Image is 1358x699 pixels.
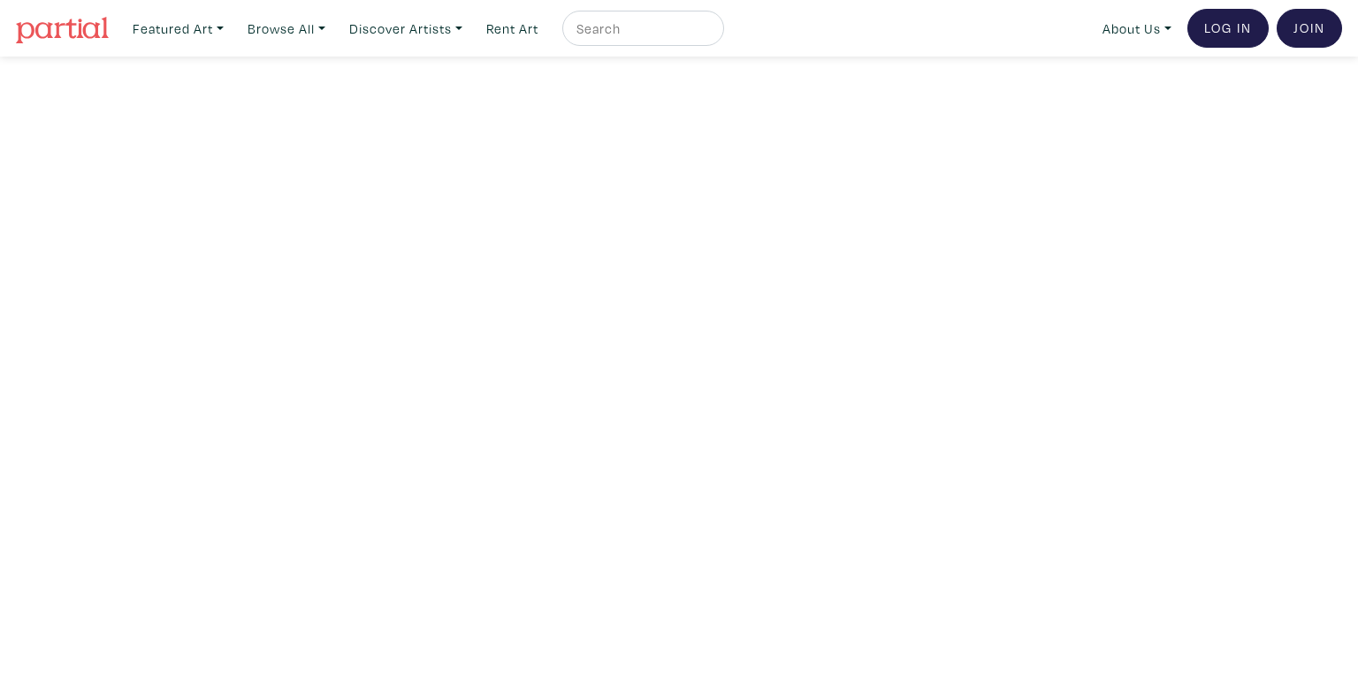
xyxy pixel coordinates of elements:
a: Rent Art [478,11,546,47]
a: Join [1277,9,1342,48]
a: Featured Art [125,11,232,47]
a: Log In [1187,9,1269,48]
input: Search [575,18,707,40]
a: Browse All [240,11,333,47]
a: Discover Artists [341,11,470,47]
a: About Us [1095,11,1179,47]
